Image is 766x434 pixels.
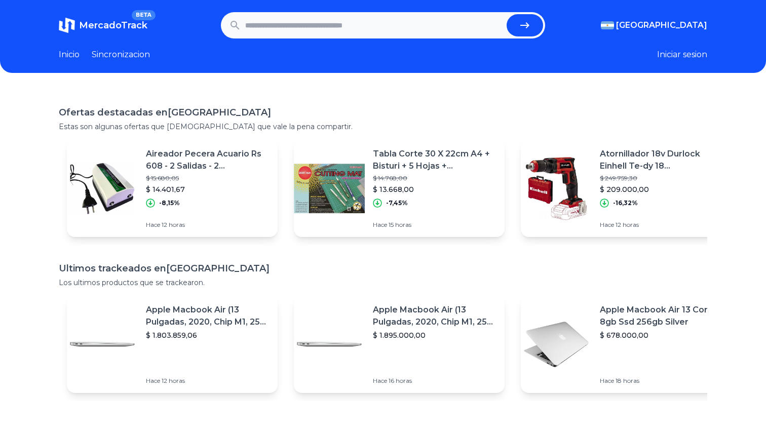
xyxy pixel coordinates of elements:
a: Inicio [59,49,80,61]
p: $ 14.401,67 [146,184,270,194]
img: Featured image [521,153,592,224]
span: [GEOGRAPHIC_DATA] [616,19,707,31]
h1: Ofertas destacadas en [GEOGRAPHIC_DATA] [59,105,707,120]
img: Featured image [521,309,592,380]
a: Featured imageApple Macbook Air (13 Pulgadas, 2020, Chip M1, 256 Gb De Ssd, 8 Gb De Ram) - Plata$... [67,296,278,393]
p: -16,32% [613,199,638,207]
a: Featured imageAireador Pecera Acuario Rs 608 - 2 Salidas - 2 Velocidades$ 15.680,05$ 14.401,67-8,... [67,140,278,237]
p: $ 14.768,00 [373,174,496,182]
img: Featured image [67,309,138,380]
p: Hace 15 horas [373,221,496,229]
p: Hace 12 horas [146,377,270,385]
p: Hace 12 horas [600,221,723,229]
p: $ 678.000,00 [600,330,723,340]
span: MercadoTrack [79,20,147,31]
p: -8,15% [159,199,180,207]
a: MercadoTrackBETA [59,17,147,33]
p: Hace 18 horas [600,377,723,385]
p: Aireador Pecera Acuario Rs 608 - 2 Salidas - 2 Velocidades [146,148,270,172]
h1: Ultimos trackeados en [GEOGRAPHIC_DATA] [59,261,707,275]
a: Featured imageAtornillador 18v Durlock Einhell Te-dy 18 [PERSON_NAME]$ 249.759,30$ 209.000,00-16,... [521,140,732,237]
p: Atornillador 18v Durlock Einhell Te-dy 18 [PERSON_NAME] [600,148,723,172]
a: Featured imageTabla Corte 30 X 22cm A4 + Bisturi + 5 Hojas + [PERSON_NAME]$ 14.768,00$ 13.668,00-... [294,140,505,237]
p: Hace 16 horas [373,377,496,385]
p: -7,45% [386,199,408,207]
a: Featured imageApple Macbook Air 13 Core I5 8gb Ssd 256gb Silver$ 678.000,00Hace 18 horas [521,296,732,393]
img: Featured image [67,153,138,224]
p: $ 1.895.000,00 [373,330,496,340]
p: $ 209.000,00 [600,184,723,194]
a: Featured imageApple Macbook Air (13 Pulgadas, 2020, Chip M1, 256 Gb De Ssd, 8 Gb De Ram) - Plata$... [294,296,505,393]
img: Featured image [294,153,365,224]
img: Argentina [601,21,614,29]
a: Sincronizacion [92,49,150,61]
button: Iniciar sesion [657,49,707,61]
p: Apple Macbook Air (13 Pulgadas, 2020, Chip M1, 256 Gb De Ssd, 8 Gb De Ram) - Plata [146,304,270,328]
img: Featured image [294,309,365,380]
p: Estas son algunas ofertas que [DEMOGRAPHIC_DATA] que vale la pena compartir. [59,122,707,132]
img: MercadoTrack [59,17,75,33]
p: Apple Macbook Air 13 Core I5 8gb Ssd 256gb Silver [600,304,723,328]
span: BETA [132,10,156,20]
p: $ 15.680,05 [146,174,270,182]
p: Los ultimos productos que se trackearon. [59,278,707,288]
p: $ 1.803.859,06 [146,330,270,340]
p: Apple Macbook Air (13 Pulgadas, 2020, Chip M1, 256 Gb De Ssd, 8 Gb De Ram) - Plata [373,304,496,328]
button: [GEOGRAPHIC_DATA] [601,19,707,31]
p: Hace 12 horas [146,221,270,229]
p: $ 13.668,00 [373,184,496,194]
p: Tabla Corte 30 X 22cm A4 + Bisturi + 5 Hojas + [PERSON_NAME] [373,148,496,172]
p: $ 249.759,30 [600,174,723,182]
